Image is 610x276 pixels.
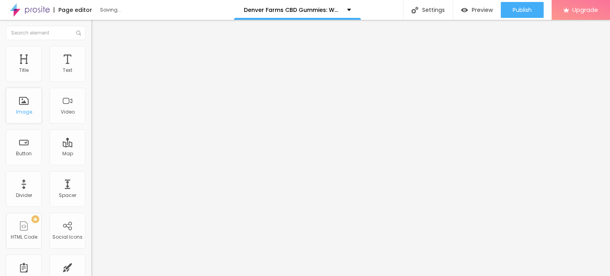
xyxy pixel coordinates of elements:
[461,7,468,14] img: view-1.svg
[6,26,85,40] input: Search element
[513,7,532,13] span: Publish
[244,7,341,13] p: Denver Farms CBD Gummies: We Tested It for 90 Days - the Real Science Behind
[16,151,32,156] div: Button
[411,7,418,14] img: Icone
[472,7,493,13] span: Preview
[572,6,598,13] span: Upgrade
[501,2,544,18] button: Publish
[54,7,92,13] div: Page editor
[16,193,32,198] div: Divider
[100,8,191,12] div: Saving...
[52,234,83,240] div: Social Icons
[16,109,32,115] div: Image
[19,68,29,73] div: Title
[453,2,501,18] button: Preview
[76,31,81,35] img: Icone
[59,193,76,198] div: Spacer
[62,151,73,156] div: Map
[63,68,72,73] div: Text
[91,20,610,276] iframe: Editor
[11,234,37,240] div: HTML Code
[61,109,75,115] div: Video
